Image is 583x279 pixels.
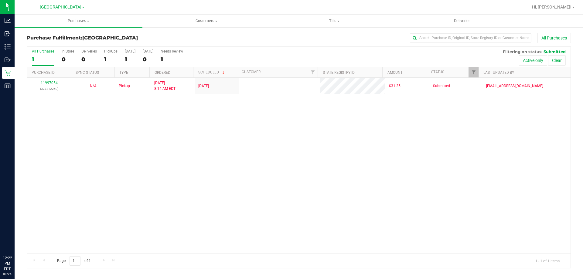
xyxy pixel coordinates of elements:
span: Pickup [119,83,130,89]
input: 1 [70,256,80,266]
span: 1 - 1 of 1 items [530,256,564,265]
span: Submitted [544,49,566,54]
span: Deliveries [446,18,479,24]
a: Purchases [15,15,142,27]
a: Type [119,70,128,75]
span: Page of 1 [52,256,96,266]
a: Sync Status [76,70,99,75]
a: Status [431,70,444,74]
a: 11997054 [41,81,58,85]
a: Purchase ID [32,70,55,75]
span: [EMAIL_ADDRESS][DOMAIN_NAME] [486,83,543,89]
span: [GEOGRAPHIC_DATA] [82,35,138,41]
span: [DATE] 8:14 AM EDT [154,80,176,92]
h3: Purchase Fulfillment: [27,35,208,41]
a: Customer [242,70,261,74]
a: Filter [308,67,318,77]
span: Tills [271,18,398,24]
span: Customers [143,18,270,24]
a: Ordered [155,70,170,75]
iframe: Resource center [6,230,24,249]
div: 1 [104,56,118,63]
iframe: Resource center unread badge [18,230,25,237]
a: Tills [270,15,398,27]
div: 0 [62,56,74,63]
div: [DATE] [143,49,153,53]
span: $31.25 [389,83,401,89]
p: 12:22 PM EDT [3,255,12,272]
a: Scheduled [198,70,226,74]
span: Purchases [15,18,142,24]
div: In Store [62,49,74,53]
div: 0 [81,56,97,63]
button: N/A [90,83,97,89]
a: Deliveries [398,15,526,27]
div: 1 [125,56,135,63]
inline-svg: Outbound [5,57,11,63]
button: Active only [519,55,547,66]
div: 0 [143,56,153,63]
div: All Purchases [32,49,54,53]
div: Deliveries [81,49,97,53]
inline-svg: Inventory [5,44,11,50]
a: Filter [469,67,479,77]
a: Amount [387,70,403,75]
p: (327212250) [31,86,67,92]
span: Not Applicable [90,84,97,88]
span: [GEOGRAPHIC_DATA] [40,5,81,10]
span: Filtering on status: [503,49,542,54]
span: [DATE] [198,83,209,89]
span: Submitted [433,83,450,89]
input: Search Purchase ID, Original ID, State Registry ID or Customer Name... [410,33,531,43]
p: 09/24 [3,272,12,276]
button: All Purchases [537,33,571,43]
inline-svg: Reports [5,83,11,89]
a: State Registry ID [323,70,355,75]
a: Customers [142,15,270,27]
div: 1 [161,56,183,63]
div: Needs Review [161,49,183,53]
div: PickUps [104,49,118,53]
div: [DATE] [125,49,135,53]
span: Hi, [PERSON_NAME]! [532,5,571,9]
div: 1 [32,56,54,63]
inline-svg: Retail [5,70,11,76]
inline-svg: Analytics [5,18,11,24]
inline-svg: Inbound [5,31,11,37]
a: Last Updated By [483,70,514,75]
button: Clear [548,55,566,66]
